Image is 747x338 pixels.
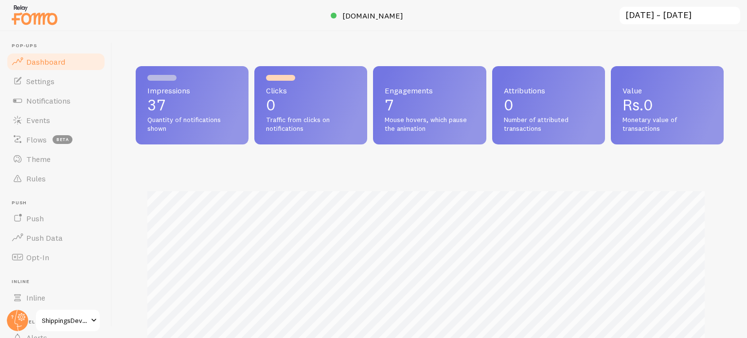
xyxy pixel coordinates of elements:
[6,288,106,307] a: Inline
[622,87,712,94] span: Value
[26,293,45,302] span: Inline
[266,87,356,94] span: Clicks
[26,115,50,125] span: Events
[147,97,237,113] p: 37
[385,116,474,133] span: Mouse hovers, which pause the animation
[53,135,72,144] span: beta
[504,116,593,133] span: Number of attributed transactions
[6,248,106,267] a: Opt-In
[266,116,356,133] span: Traffic from clicks on notifications
[6,130,106,149] a: Flows beta
[6,110,106,130] a: Events
[26,135,47,144] span: Flows
[622,116,712,133] span: Monetary value of transactions
[6,71,106,91] a: Settings
[504,97,593,113] p: 0
[26,252,49,262] span: Opt-In
[147,116,237,133] span: Quantity of notifications shown
[504,87,593,94] span: Attributions
[26,154,51,164] span: Theme
[12,43,106,49] span: Pop-ups
[26,174,46,183] span: Rules
[6,91,106,110] a: Notifications
[6,228,106,248] a: Push Data
[26,57,65,67] span: Dashboard
[10,2,59,27] img: fomo-relay-logo-orange.svg
[6,52,106,71] a: Dashboard
[385,97,474,113] p: 7
[12,200,106,206] span: Push
[26,76,54,86] span: Settings
[26,213,44,223] span: Push
[35,309,101,332] a: ShippingsDevelopment
[6,169,106,188] a: Rules
[26,96,71,106] span: Notifications
[622,95,653,114] span: Rs.0
[385,87,474,94] span: Engagements
[42,315,88,326] span: ShippingsDevelopment
[12,279,106,285] span: Inline
[6,209,106,228] a: Push
[26,233,63,243] span: Push Data
[266,97,356,113] p: 0
[147,87,237,94] span: Impressions
[6,149,106,169] a: Theme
